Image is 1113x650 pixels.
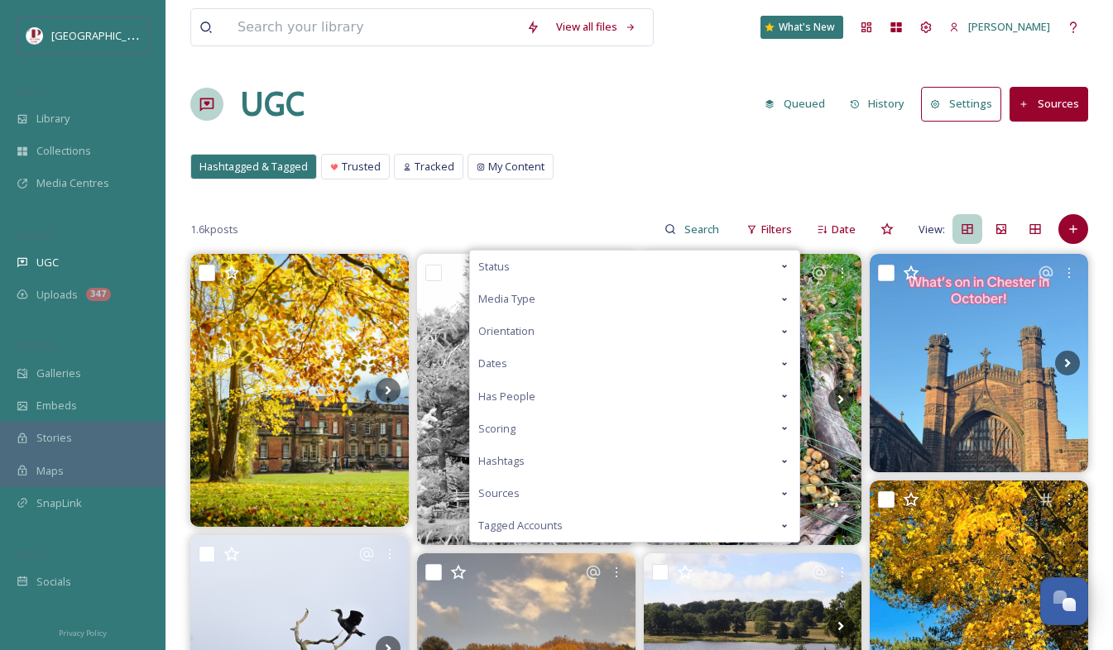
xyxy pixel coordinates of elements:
a: Privacy Policy [59,622,107,642]
span: Collections [36,143,91,159]
span: Filters [761,222,792,237]
span: Has People [478,389,535,404]
a: [PERSON_NAME] [941,11,1058,43]
span: Scoring [478,421,516,437]
span: Socials [36,574,71,590]
span: Sources [478,485,520,501]
span: Dates [478,356,507,371]
span: 1.6k posts [190,222,238,237]
a: What's New [760,16,843,39]
span: Date [832,222,856,237]
a: Settings [921,87,1010,121]
img: See the bold and beautiful colours of autumn this October at the RHS Partner Gardens 🍂 RHS member... [190,254,409,527]
span: MEDIA [17,85,46,98]
span: SnapLink [36,495,82,511]
span: Trusted [342,159,381,174]
span: Media Type [478,291,535,307]
a: UGC [240,79,305,129]
img: What’s on in Chester in October!🎃🎨🎟️✨🫶 [870,254,1088,472]
a: History [842,88,922,120]
span: Maps [36,463,64,479]
button: History [842,88,914,120]
button: Queued [756,88,833,120]
span: [GEOGRAPHIC_DATA] [51,27,156,43]
span: View: [919,222,945,237]
span: Hashtags [478,453,525,469]
span: WIDGETS [17,340,55,352]
input: Search [676,213,730,246]
span: [PERSON_NAME] [968,19,1050,34]
div: 347 [86,288,111,301]
span: Orientation [478,323,535,339]
span: Media Centres [36,175,109,191]
span: Tracked [415,159,454,174]
img: Twenty Five 045 #japanesegarden #japanesegardendesign #japanesegardening #japanesegardensofinstag... [417,254,636,545]
a: Queued [756,88,842,120]
span: Library [36,111,70,127]
img: download%20(5).png [26,27,43,44]
span: My Content [488,159,545,174]
span: UGC [36,255,59,270]
span: Hashtagged & Tagged [199,159,308,174]
span: Galleries [36,366,81,381]
input: Search your library [229,9,518,45]
button: Settings [921,87,1001,121]
span: COLLECT [17,229,52,241]
span: Tagged Accounts [478,518,563,533]
span: Privacy Policy [59,628,107,638]
button: Open Chat [1040,577,1088,625]
span: Status [478,259,510,275]
button: Sources [1010,87,1088,121]
span: SOCIALS [17,548,50,561]
span: Uploads [36,287,78,303]
span: Stories [36,430,72,446]
span: Embeds [36,398,77,413]
a: View all files [548,11,645,43]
